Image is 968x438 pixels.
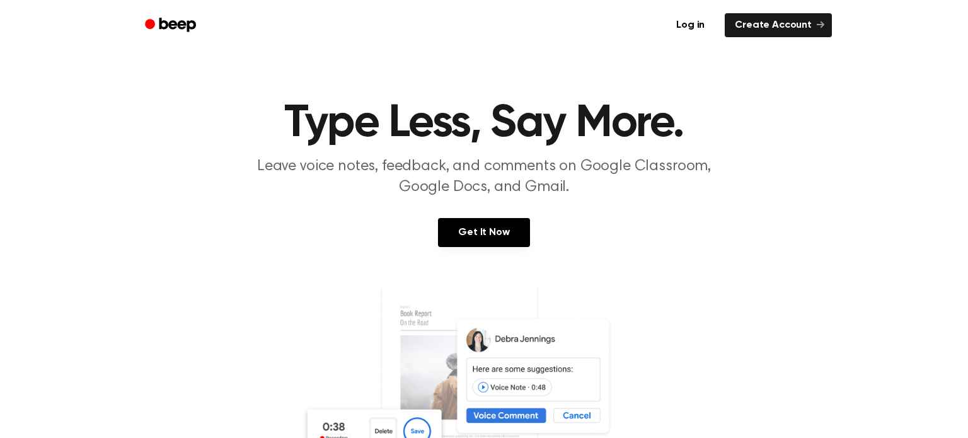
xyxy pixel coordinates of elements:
a: Log in [664,11,717,40]
a: Get It Now [438,218,529,247]
a: Beep [136,13,207,38]
p: Leave voice notes, feedback, and comments on Google Classroom, Google Docs, and Gmail. [242,156,726,198]
h1: Type Less, Say More. [161,101,807,146]
a: Create Account [725,13,832,37]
